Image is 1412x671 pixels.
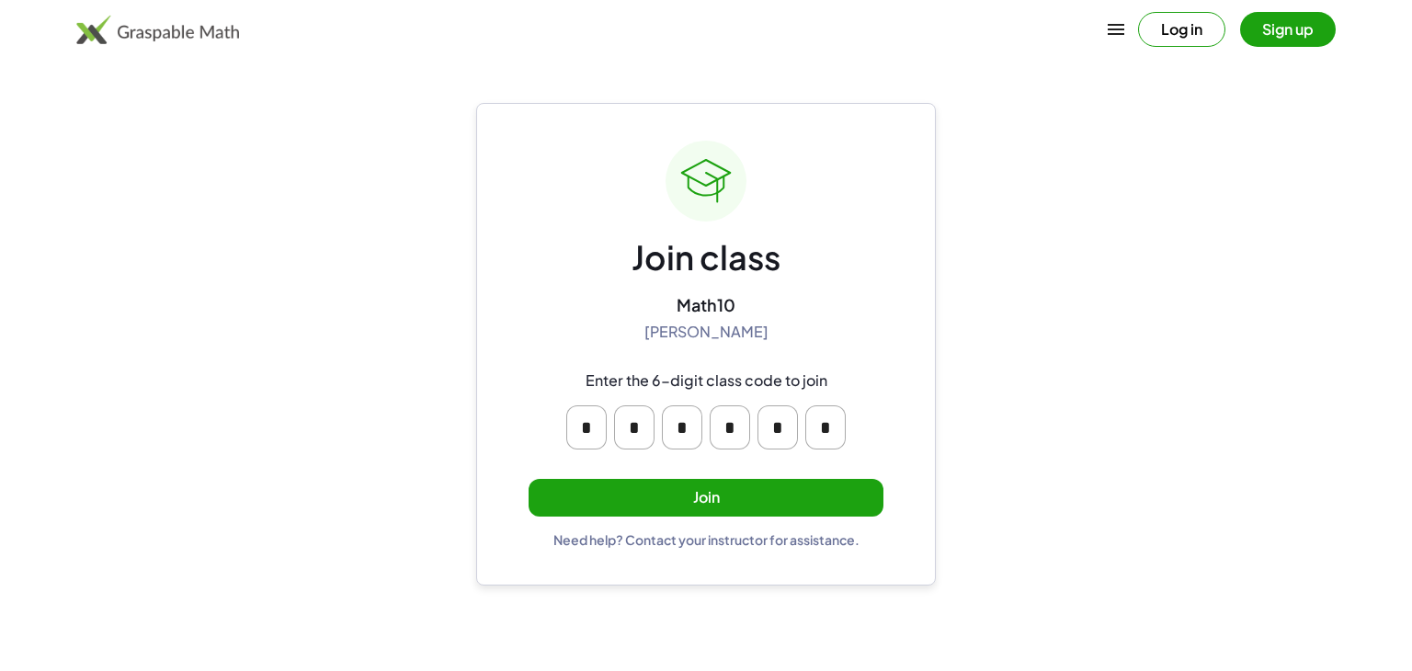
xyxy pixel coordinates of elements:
input: Please enter OTP character 2 [614,405,655,449]
button: Log in [1138,12,1225,47]
div: Enter the 6-digit class code to join [586,371,827,391]
input: Please enter OTP character 5 [757,405,798,449]
div: [PERSON_NAME] [644,323,769,342]
input: Please enter OTP character 1 [566,405,607,449]
input: Please enter OTP character 4 [710,405,750,449]
div: Join class [632,236,780,279]
button: Join [529,479,883,517]
div: Need help? Contact your instructor for assistance. [553,531,860,548]
button: Sign up [1240,12,1336,47]
input: Please enter OTP character 6 [805,405,846,449]
input: Please enter OTP character 3 [662,405,702,449]
div: Math10 [677,294,735,315]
